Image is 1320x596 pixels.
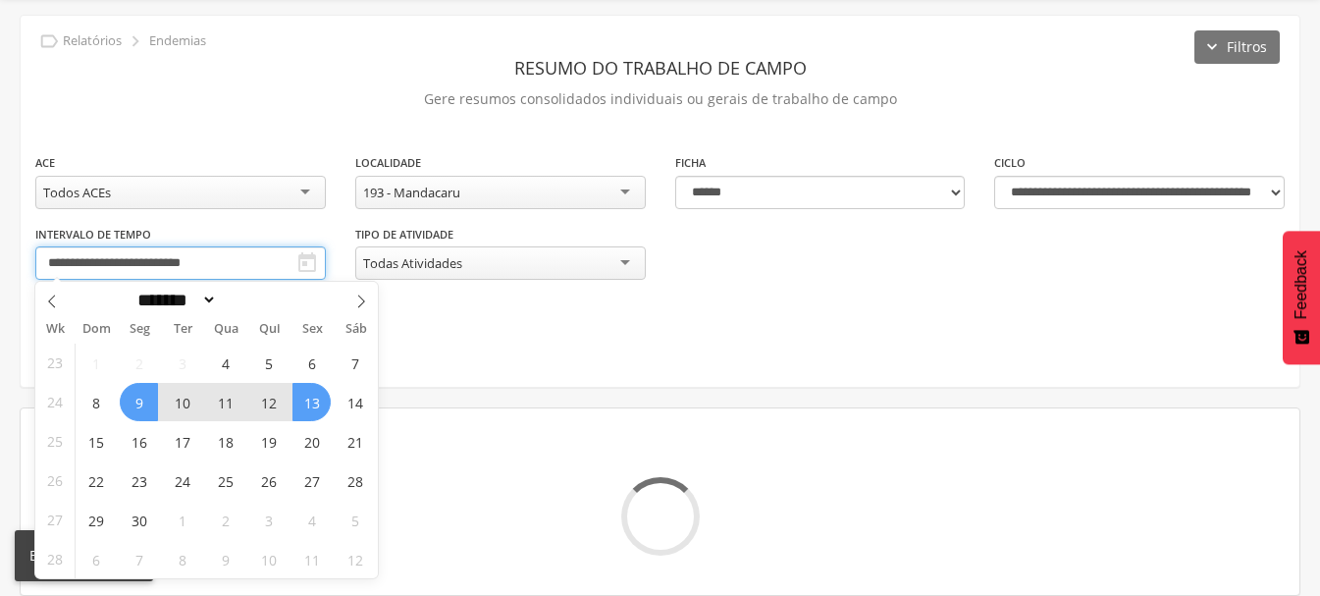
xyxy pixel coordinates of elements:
[77,501,115,539] span: Junho 29, 2025
[163,461,201,500] span: Junho 24, 2025
[1194,30,1280,64] button: Filtros
[994,155,1026,171] label: Ciclo
[292,461,331,500] span: Junho 27, 2025
[292,383,331,421] span: Junho 13, 2025
[47,501,63,539] span: 27
[206,461,244,500] span: Junho 25, 2025
[206,383,244,421] span: Junho 11, 2025
[163,501,201,539] span: Julho 1, 2025
[120,383,158,421] span: Junho 9, 2025
[248,323,291,336] span: Qui
[363,254,462,272] div: Todas Atividades
[292,540,331,578] span: Julho 11, 2025
[336,461,374,500] span: Junho 28, 2025
[47,383,63,421] span: 24
[217,290,282,310] input: Year
[292,501,331,539] span: Julho 4, 2025
[295,251,319,275] i: 
[206,422,244,461] span: Junho 18, 2025
[336,501,374,539] span: Julho 5, 2025
[35,50,1285,85] header: Resumo do Trabalho de Campo
[249,344,288,382] span: Junho 5, 2025
[336,344,374,382] span: Junho 7, 2025
[47,461,63,500] span: 26
[35,315,75,343] span: Wk
[47,540,63,578] span: 28
[249,540,288,578] span: Julho 10, 2025
[1283,231,1320,364] button: Feedback - Mostrar pesquisa
[125,30,146,52] i: 
[163,344,201,382] span: Junho 3, 2025
[163,383,201,421] span: Junho 10, 2025
[292,422,331,461] span: Junho 20, 2025
[163,540,201,578] span: Julho 8, 2025
[77,383,115,421] span: Junho 8, 2025
[118,323,161,336] span: Seg
[77,540,115,578] span: Julho 6, 2025
[120,501,158,539] span: Junho 30, 2025
[336,422,374,461] span: Junho 21, 2025
[336,383,374,421] span: Junho 14, 2025
[132,290,218,310] select: Month
[47,344,63,382] span: 23
[249,461,288,500] span: Junho 26, 2025
[336,540,374,578] span: Julho 12, 2025
[204,323,247,336] span: Qua
[163,422,201,461] span: Junho 17, 2025
[363,184,460,201] div: 193 - Mandacaru
[355,227,453,243] label: Tipo de Atividade
[206,344,244,382] span: Junho 4, 2025
[675,155,706,171] label: Ficha
[1293,250,1310,319] span: Feedback
[38,30,60,52] i: 
[120,461,158,500] span: Junho 23, 2025
[120,422,158,461] span: Junho 16, 2025
[249,383,288,421] span: Junho 12, 2025
[249,501,288,539] span: Julho 3, 2025
[43,184,111,201] div: Todos ACEs
[291,323,335,336] span: Sex
[149,33,206,49] p: Endemias
[63,33,122,49] p: Relatórios
[77,422,115,461] span: Junho 15, 2025
[77,344,115,382] span: Junho 1, 2025
[206,540,244,578] span: Julho 9, 2025
[335,323,378,336] span: Sáb
[355,155,421,171] label: Localidade
[206,501,244,539] span: Julho 2, 2025
[161,323,204,336] span: Ter
[292,344,331,382] span: Junho 6, 2025
[35,155,55,171] label: ACE
[120,344,158,382] span: Junho 2, 2025
[35,85,1285,113] p: Gere resumos consolidados individuais ou gerais de trabalho de campo
[75,323,118,336] span: Dom
[120,540,158,578] span: Julho 7, 2025
[35,227,151,243] label: Intervalo de Tempo
[77,461,115,500] span: Junho 22, 2025
[47,422,63,461] span: 25
[249,422,288,461] span: Junho 19, 2025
